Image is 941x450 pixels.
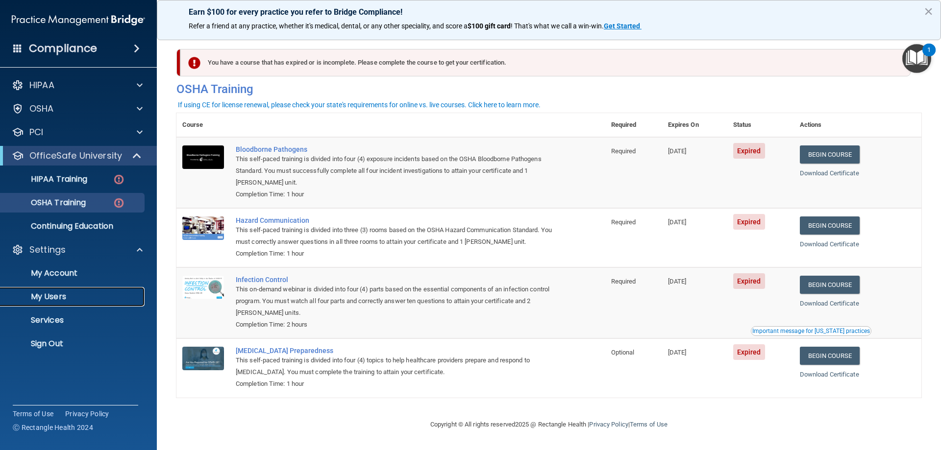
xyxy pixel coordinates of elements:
[236,355,556,378] div: This self-paced training is divided into four (4) topics to help healthcare providers prepare and...
[727,113,794,137] th: Status
[733,143,765,159] span: Expired
[800,371,859,378] a: Download Certificate
[29,42,97,55] h4: Compliance
[604,22,640,30] strong: Get Started
[611,278,636,285] span: Required
[605,113,662,137] th: Required
[12,150,142,162] a: OfficeSafe University
[29,126,43,138] p: PCI
[6,174,87,184] p: HIPAA Training
[6,221,140,231] p: Continuing Education
[733,344,765,360] span: Expired
[800,240,859,248] a: Download Certificate
[65,409,109,419] a: Privacy Policy
[6,198,86,208] p: OSHA Training
[800,347,860,365] a: Begin Course
[236,319,556,331] div: Completion Time: 2 hours
[236,248,556,260] div: Completion Time: 1 hour
[176,113,230,137] th: Course
[236,153,556,189] div: This self-paced training is divided into four (4) exposure incidents based on the OSHA Bloodborne...
[668,218,687,226] span: [DATE]
[189,22,468,30] span: Refer a friend at any practice, whether it's medical, dental, or any other speciality, and score a
[604,22,642,30] a: Get Started
[189,7,909,17] p: Earn $100 for every practice you refer to Bridge Compliance!
[236,224,556,248] div: This self-paced training is divided into three (3) rooms based on the OSHA Hazard Communication S...
[902,44,931,73] button: Open Resource Center, 1 new notification
[611,349,635,356] span: Optional
[13,423,93,432] span: Ⓒ Rectangle Health 2024
[752,328,870,334] div: Important message for [US_STATE] practices
[236,145,556,153] a: Bloodborne Pathogens
[800,300,859,307] a: Download Certificate
[370,409,728,440] div: Copyright © All rights reserved 2025 @ Rectangle Health | |
[6,315,140,325] p: Services
[113,197,125,209] img: danger-circle.6113f641.png
[668,349,687,356] span: [DATE]
[29,244,66,256] p: Settings
[12,126,143,138] a: PCI
[800,276,860,294] a: Begin Course
[794,113,921,137] th: Actions
[733,273,765,289] span: Expired
[113,173,125,186] img: danger-circle.6113f641.png
[12,79,143,91] a: HIPAA
[6,268,140,278] p: My Account
[668,278,687,285] span: [DATE]
[662,113,727,137] th: Expires On
[236,189,556,200] div: Completion Time: 1 hour
[176,100,542,110] button: If using CE for license renewal, please check your state's requirements for online vs. live cours...
[611,147,636,155] span: Required
[29,79,54,91] p: HIPAA
[611,218,636,226] span: Required
[180,49,911,76] div: You have a course that has expired or is incomplete. Please complete the course to get your certi...
[751,326,871,336] button: Read this if you are a dental practitioner in the state of CA
[6,292,140,302] p: My Users
[733,214,765,230] span: Expired
[188,57,200,69] img: exclamation-circle-solid-danger.72ef9ffc.png
[630,421,668,428] a: Terms of Use
[6,339,140,349] p: Sign Out
[800,216,860,235] a: Begin Course
[236,216,556,224] a: Hazard Communication
[800,169,859,177] a: Download Certificate
[236,284,556,319] div: This on-demand webinar is divided into four (4) parts based on the essential components of an inf...
[12,10,145,30] img: PMB logo
[589,421,628,428] a: Privacy Policy
[668,147,687,155] span: [DATE]
[236,276,556,284] a: Infection Control
[178,101,541,108] div: If using CE for license renewal, please check your state's requirements for online vs. live cours...
[800,145,860,164] a: Begin Course
[29,103,54,115] p: OSHA
[176,82,921,96] h4: OSHA Training
[12,103,143,115] a: OSHA
[236,347,556,355] a: [MEDICAL_DATA] Preparedness
[927,50,931,63] div: 1
[236,378,556,390] div: Completion Time: 1 hour
[511,22,604,30] span: ! That's what we call a win-win.
[468,22,511,30] strong: $100 gift card
[924,3,933,19] button: Close
[12,244,143,256] a: Settings
[13,409,53,419] a: Terms of Use
[29,150,122,162] p: OfficeSafe University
